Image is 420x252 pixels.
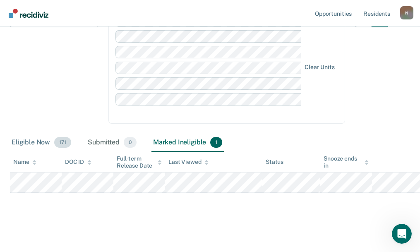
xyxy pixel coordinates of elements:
div: Clear units [305,64,335,71]
div: Status [266,158,283,166]
div: N [400,6,413,19]
div: Name [13,158,36,166]
span: 1 [210,137,222,148]
iframe: Intercom live chat [392,224,412,244]
span: 0 [124,137,137,148]
span: 171 [54,137,71,148]
img: Recidiviz [9,9,48,18]
div: Submitted0 [86,134,138,152]
div: Marked Ineligible1 [151,134,224,152]
div: DOC ID [65,158,91,166]
div: Snooze ends in [324,155,369,169]
div: Last Viewed [168,158,209,166]
button: Profile dropdown button [400,6,413,19]
div: Eligible Now171 [10,134,73,152]
div: Full-term Release Date [117,155,162,169]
